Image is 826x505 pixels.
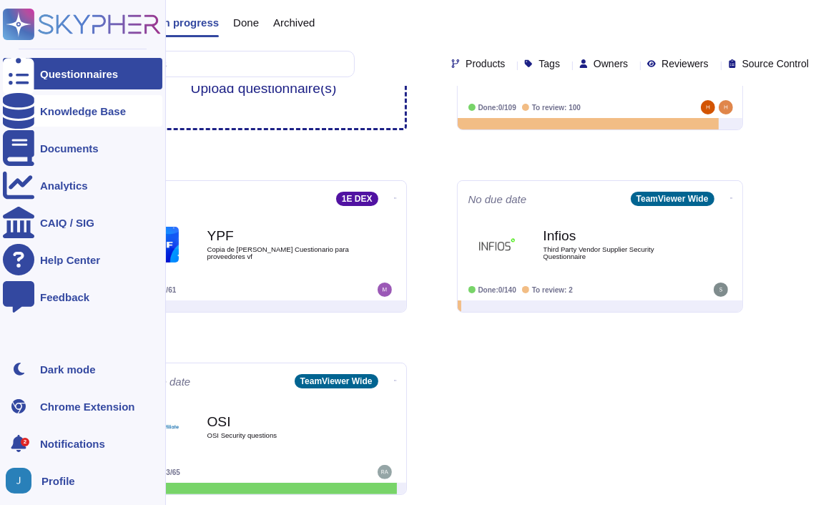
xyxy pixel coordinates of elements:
div: 1E DEX [336,192,378,206]
span: Done: 0/109 [478,104,516,112]
div: Analytics [40,180,88,191]
span: To review: 100 [532,104,581,112]
span: Tags [539,59,560,69]
a: Analytics [3,170,162,201]
span: Done: 63/65 [142,469,180,476]
img: user [6,468,31,494]
div: TeamViewer Wide [631,192,714,206]
a: Chrome Extension [3,391,162,422]
div: Questionnaires [40,69,118,79]
span: No due date [468,194,527,205]
a: Help Center [3,244,162,275]
span: Reviewers [662,59,708,69]
input: Search by keywords [56,52,354,77]
span: To review: 2 [532,286,573,294]
a: Documents [3,132,162,164]
a: CAIQ / SIG [3,207,162,238]
b: OSI [207,415,350,428]
div: Knowledge Base [40,106,126,117]
div: Dark mode [40,364,96,375]
span: Done [233,17,259,28]
span: Third Party Vendor Supplier Security Questionnaire [544,246,687,260]
span: Products [466,59,505,69]
span: In progress [160,17,219,28]
img: Logo [479,227,515,263]
div: TeamViewer Wide [295,374,378,388]
img: user [719,100,733,114]
span: Owners [594,59,628,69]
span: Done: 0/140 [478,286,516,294]
div: Documents [40,143,99,154]
a: Questionnaires [3,58,162,89]
a: Knowledge Base [3,95,162,127]
img: user [714,283,728,297]
span: Archived [273,17,315,28]
img: user [701,100,715,114]
div: Chrome Extension [40,401,135,412]
b: YPF [207,229,350,242]
div: Help Center [40,255,100,265]
span: Copia de [PERSON_NAME] Cuestionario para proveedores vf [207,246,350,260]
span: Source Control [742,59,809,69]
div: 2 [21,438,29,446]
img: user [378,283,392,297]
span: Notifications [40,438,105,449]
div: Upload questionnaire(s) [191,33,337,95]
div: Feedback [40,292,89,303]
b: Infios [544,229,687,242]
span: Profile [41,476,75,486]
button: user [3,465,41,496]
div: CAIQ / SIG [40,217,94,228]
span: OSI Security questions [207,432,350,439]
a: Feedback [3,281,162,313]
img: user [378,465,392,479]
